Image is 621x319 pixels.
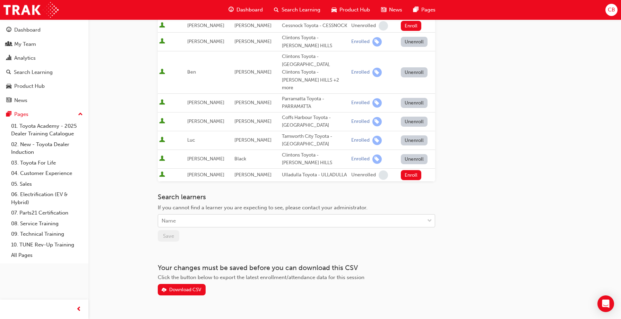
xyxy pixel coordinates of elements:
span: learningRecordVerb_ENROLL-icon [372,98,382,108]
a: 01. Toyota Academy - 2025 Dealer Training Catalogue [8,121,86,139]
span: [PERSON_NAME] [187,100,224,106]
div: Clintons Toyota - [PERSON_NAME] HILLS [282,151,348,167]
span: car-icon [6,83,11,90]
a: Dashboard [3,24,86,36]
span: CB [608,6,615,14]
span: pages-icon [6,111,11,118]
button: Unenroll [401,154,428,164]
div: Tamworth City Toyota - [GEOGRAPHIC_DATA] [282,133,348,148]
span: Luc [187,137,195,143]
a: 07. Parts21 Certification [8,208,86,218]
span: down-icon [427,217,432,226]
span: prev-icon [76,305,81,314]
div: Clintons Toyota - [PERSON_NAME] HILLS [282,34,348,50]
div: My Team [14,40,36,48]
span: learningRecordVerb_NONE-icon [379,170,388,180]
span: guage-icon [6,27,11,33]
div: Search Learning [14,68,53,76]
span: learningRecordVerb_NONE-icon [379,21,388,31]
span: [PERSON_NAME] [234,100,271,106]
span: News [389,6,402,14]
span: car-icon [331,6,337,14]
span: [PERSON_NAME] [234,69,271,75]
span: User is active [159,69,165,76]
button: DashboardMy TeamAnalyticsSearch LearningProduct HubNews [3,22,86,108]
button: Unenroll [401,117,428,127]
a: search-iconSearch Learning [268,3,326,17]
span: Pages [421,6,435,14]
a: car-iconProduct Hub [326,3,376,17]
img: Trak [3,2,59,18]
button: Unenroll [401,67,428,77]
span: Click the button below to export the latest enrollment/attendance data for this session [158,274,364,280]
a: All Pages [8,250,86,261]
a: 05. Sales [8,179,86,190]
div: Ulladulla Toyota - ULLADULLA [282,171,348,179]
a: My Team [3,38,86,51]
a: Product Hub [3,80,86,93]
h3: Search learners [158,193,435,201]
button: Download CSV [158,284,206,295]
button: Unenroll [401,98,428,108]
span: news-icon [381,6,386,14]
span: User is active [159,22,165,29]
span: learningRecordVerb_ENROLL-icon [372,154,382,164]
span: Black [234,156,246,162]
div: Product Hub [14,82,45,90]
span: [PERSON_NAME] [234,39,271,44]
a: 10. TUNE Rev-Up Training [8,240,86,250]
a: news-iconNews [376,3,408,17]
div: Dashboard [14,26,41,34]
span: [PERSON_NAME] [187,118,224,124]
div: Parramatta Toyota - PARRAMATTA [282,95,348,111]
a: guage-iconDashboard [223,3,268,17]
span: [PERSON_NAME] [187,156,224,162]
span: User is active [159,118,165,125]
span: search-icon [6,69,11,76]
span: [PERSON_NAME] [234,23,271,28]
a: Search Learning [3,66,86,79]
a: pages-iconPages [408,3,441,17]
div: Cessnock Toyota - CESSNOCK [282,22,348,30]
span: people-icon [6,41,11,48]
div: Download CSV [169,287,201,293]
div: Enrolled [351,39,370,45]
div: News [14,96,27,104]
span: pages-icon [413,6,419,14]
span: [PERSON_NAME] [234,137,271,143]
span: news-icon [6,98,11,104]
span: If you cannot find a learner you are expecting to see, please contact your administrator. [158,204,368,211]
button: Unenroll [401,37,428,47]
span: learningRecordVerb_ENROLL-icon [372,136,382,145]
a: 03. Toyota For Life [8,158,86,168]
div: Pages [14,110,28,118]
span: Search Learning [282,6,320,14]
span: learningRecordVerb_ENROLL-icon [372,117,382,126]
a: News [3,94,86,107]
a: 04. Customer Experience [8,168,86,179]
span: chart-icon [6,55,11,61]
span: [PERSON_NAME] [234,172,271,178]
a: 06. Electrification (EV & Hybrid) [8,189,86,208]
div: Enrolled [351,118,370,125]
button: Enroll [401,170,422,180]
span: guage-icon [228,6,234,14]
button: Save [158,230,179,242]
span: [PERSON_NAME] [234,118,271,124]
span: User is active [159,171,165,178]
span: User is active [159,156,165,162]
a: 09. Technical Training [8,229,86,240]
div: Enrolled [351,69,370,76]
span: Ben [187,69,196,75]
div: Enrolled [351,156,370,162]
div: Unenrolled [351,172,376,178]
h3: Your changes must be saved before you can download this CSV [158,264,435,272]
button: Pages [3,108,86,121]
span: User is active [159,38,165,45]
div: Enrolled [351,100,370,106]
span: search-icon [274,6,279,14]
span: learningRecordVerb_ENROLL-icon [372,68,382,77]
a: 02. New - Toyota Dealer Induction [8,139,86,158]
span: Dashboard [236,6,263,14]
span: download-icon [162,287,166,293]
